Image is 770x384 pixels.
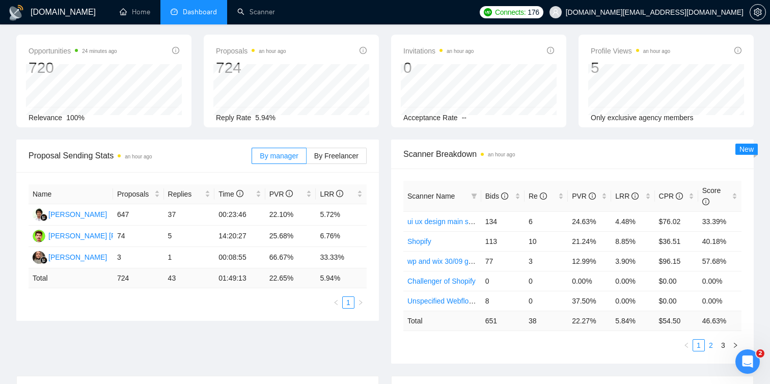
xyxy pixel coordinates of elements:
li: 3 [717,339,729,351]
td: 724 [113,268,164,288]
span: Scanner Name [407,192,455,200]
td: 33.33% [316,247,367,268]
td: 134 [481,211,525,231]
td: 01:49:13 [214,268,265,288]
td: 25.68% [265,226,316,247]
td: 647 [113,204,164,226]
td: 10 [525,231,568,251]
th: Name [29,184,113,204]
td: 40.18% [698,231,741,251]
a: AU[PERSON_NAME] [PERSON_NAME] [33,231,168,239]
time: an hour ago [447,48,474,54]
a: Unspecified Webflow bid in range 30/09 [407,297,533,305]
time: an hour ago [125,154,152,159]
td: 22.10% [265,204,316,226]
td: 113 [481,231,525,251]
span: Opportunities [29,45,117,57]
div: 5 [591,58,670,77]
span: Proposal Sending Stats [29,149,252,162]
div: [PERSON_NAME] [48,209,107,220]
li: 2 [705,339,717,351]
span: Dashboard [183,8,217,16]
span: Acceptance Rate [403,114,458,122]
div: [PERSON_NAME] [PERSON_NAME] [48,230,168,241]
span: info-circle [236,190,243,197]
span: PVR [572,192,596,200]
span: user [552,9,559,16]
td: 00:23:46 [214,204,265,226]
span: info-circle [336,190,343,197]
td: 1 [164,247,215,268]
td: 43 [164,268,215,288]
img: upwork-logo.png [484,8,492,16]
span: filter [471,193,477,199]
span: Proposals [216,45,286,57]
time: an hour ago [488,152,515,157]
span: Reply Rate [216,114,251,122]
td: 38 [525,311,568,331]
span: info-circle [676,193,683,200]
a: 3 [718,340,729,351]
td: 00:08:55 [214,247,265,268]
img: AU [33,230,45,242]
iframe: Intercom live chat [735,349,760,374]
a: searchScanner [237,8,275,16]
span: Profile Views [591,45,670,57]
td: 22.27 % [568,311,611,331]
a: KJ[PERSON_NAME] [33,210,107,218]
span: LRR [615,192,639,200]
li: 1 [342,296,354,309]
td: $76.02 [655,211,698,231]
td: 24.63% [568,211,611,231]
button: right [354,296,367,309]
td: 0 [481,271,525,291]
td: 6 [525,211,568,231]
td: 57.68% [698,251,741,271]
td: 0.00% [698,271,741,291]
span: LRR [320,190,343,198]
span: info-circle [702,198,709,205]
a: setting [750,8,766,16]
span: setting [750,8,765,16]
button: setting [750,4,766,20]
span: info-circle [734,47,741,54]
td: 6.76% [316,226,367,247]
td: 12.99% [568,251,611,271]
span: Connects: [495,7,526,18]
td: 3 [525,251,568,271]
td: 14:20:27 [214,226,265,247]
span: Score [702,186,721,206]
span: Scanner Breakdown [403,148,741,160]
div: 724 [216,58,286,77]
div: 720 [29,58,117,77]
li: Previous Page [330,296,342,309]
span: info-circle [360,47,367,54]
span: right [732,342,738,348]
span: Relevance [29,114,62,122]
time: an hour ago [643,48,670,54]
span: Invitations [403,45,474,57]
td: 33.39% [698,211,741,231]
span: 2 [756,349,764,358]
td: 5.94 % [316,268,367,288]
span: info-circle [286,190,293,197]
td: 37.50% [568,291,611,311]
td: 0.00% [611,291,654,311]
td: 0 [525,271,568,291]
button: left [680,339,693,351]
td: 651 [481,311,525,331]
time: 24 minutes ago [82,48,117,54]
time: an hour ago [259,48,286,54]
td: 3 [113,247,164,268]
button: right [729,339,741,351]
span: info-circle [172,47,179,54]
span: dashboard [171,8,178,15]
div: [PERSON_NAME] [48,252,107,263]
img: logo [8,5,24,21]
span: 5.94% [255,114,276,122]
td: 5 [164,226,215,247]
td: $ 54.50 [655,311,698,331]
a: VM[PERSON_NAME] [33,253,107,261]
th: Replies [164,184,215,204]
li: 1 [693,339,705,351]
